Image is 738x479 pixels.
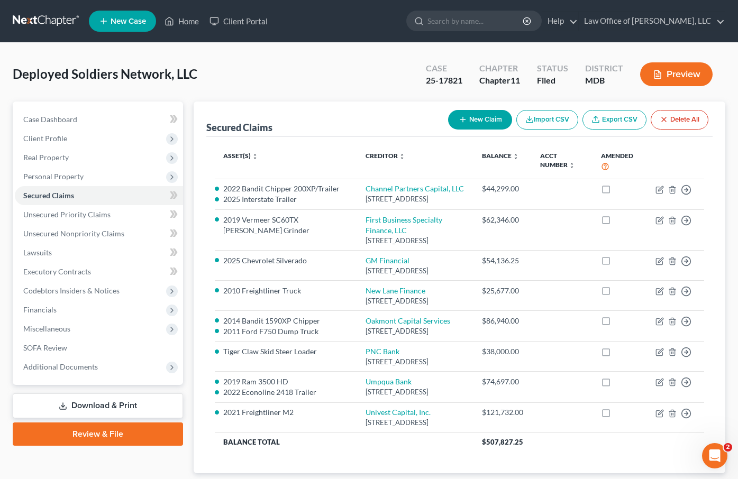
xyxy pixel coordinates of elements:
[13,66,197,81] span: Deployed Soldiers Network, LLC
[579,12,725,31] a: Law Office of [PERSON_NAME], LLC
[366,215,442,235] a: First Business Specialty Finance, LLC
[252,153,258,160] i: unfold_more
[15,224,183,243] a: Unsecured Nonpriority Claims
[23,134,67,143] span: Client Profile
[366,296,465,306] div: [STREET_ADDRESS]
[582,110,646,130] a: Export CSV
[223,387,349,398] li: 2022 Econoline 2418 Trailer
[23,267,91,276] span: Executory Contracts
[111,17,146,25] span: New Case
[15,338,183,357] a: SOFA Review
[482,438,523,446] span: $507,827.25
[23,191,74,200] span: Secured Claims
[426,62,462,75] div: Case
[640,62,713,86] button: Preview
[223,346,349,357] li: Tiger Claw Skid Steer Loader
[23,286,120,295] span: Codebtors Insiders & Notices
[23,115,77,124] span: Case Dashboard
[223,316,349,326] li: 2014 Bandit 1590XP Chipper
[366,418,465,428] div: [STREET_ADDRESS]
[366,266,465,276] div: [STREET_ADDRESS]
[223,255,349,266] li: 2025 Chevrolet Silverado
[13,393,183,418] a: Download & Print
[23,305,57,314] span: Financials
[223,285,349,296] li: 2010 Freightliner Truck
[223,152,258,160] a: Asset(s) unfold_more
[366,236,465,246] div: [STREET_ADDRESS]
[585,75,623,87] div: MDB
[537,62,568,75] div: Status
[366,347,399,356] a: PNC Bank
[223,215,349,236] li: 2019 Vermeer SC60TX [PERSON_NAME] Grinder
[513,153,519,160] i: unfold_more
[366,256,409,265] a: GM Financial
[427,11,524,31] input: Search by name...
[366,387,465,397] div: [STREET_ADDRESS]
[23,324,70,333] span: Miscellaneous
[702,443,727,468] iframe: Intercom live chat
[23,248,52,257] span: Lawsuits
[223,326,349,337] li: 2011 Ford F750 Dump Truck
[15,205,183,224] a: Unsecured Priority Claims
[223,194,349,205] li: 2025 Interstate Trailer
[366,286,425,295] a: New Lane Finance
[479,62,520,75] div: Chapter
[366,377,412,386] a: Umpqua Bank
[426,75,462,87] div: 25-17821
[204,12,273,31] a: Client Portal
[366,408,431,417] a: Univest Capital, Inc.
[537,75,568,87] div: Filed
[215,432,473,452] th: Balance Total
[366,152,405,160] a: Creditor unfold_more
[223,376,349,387] li: 2019 Ram 3500 HD
[15,186,183,205] a: Secured Claims
[482,376,523,387] div: $74,697.00
[482,346,523,357] div: $38,000.00
[13,422,183,446] a: Review & File
[479,75,520,87] div: Chapter
[15,243,183,262] a: Lawsuits
[651,110,708,130] button: Delete All
[23,172,84,181] span: Personal Property
[223,183,349,194] li: 2022 Bandit Chipper 200XP/Trailer
[482,316,523,326] div: $86,940.00
[511,75,520,85] span: 11
[15,262,183,281] a: Executory Contracts
[540,152,575,169] a: Acct Number unfold_more
[448,110,512,130] button: New Claim
[206,121,272,134] div: Secured Claims
[366,326,465,336] div: [STREET_ADDRESS]
[399,153,405,160] i: unfold_more
[23,153,69,162] span: Real Property
[159,12,204,31] a: Home
[516,110,578,130] button: Import CSV
[482,183,523,194] div: $44,299.00
[482,285,523,296] div: $25,677.00
[569,162,575,169] i: unfold_more
[366,184,464,193] a: Channel Partners Capital, LLC
[23,210,111,219] span: Unsecured Priority Claims
[724,443,732,452] span: 2
[366,357,465,367] div: [STREET_ADDRESS]
[593,145,647,179] th: Amended
[585,62,623,75] div: District
[15,110,183,129] a: Case Dashboard
[542,12,578,31] a: Help
[23,362,98,371] span: Additional Documents
[482,255,523,266] div: $54,136.25
[482,152,519,160] a: Balance unfold_more
[223,407,349,418] li: 2021 Freightliner M2
[366,316,450,325] a: Oakmont Capital Services
[23,229,124,238] span: Unsecured Nonpriority Claims
[482,407,523,418] div: $121,732.00
[23,343,67,352] span: SOFA Review
[482,215,523,225] div: $62,346.00
[366,194,465,204] div: [STREET_ADDRESS]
